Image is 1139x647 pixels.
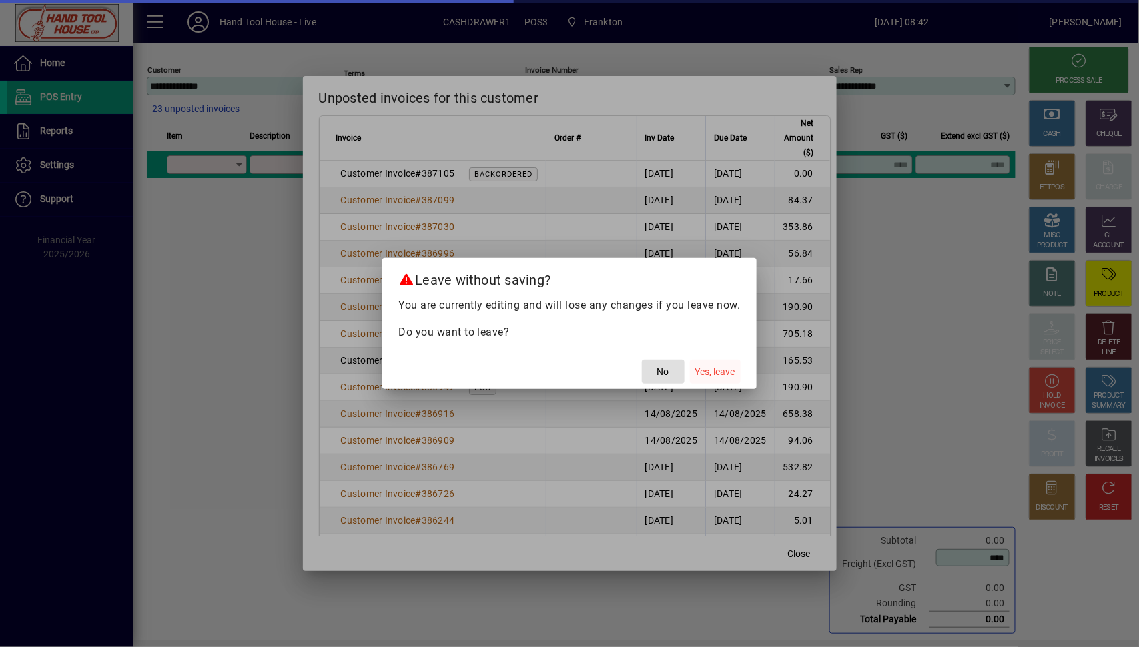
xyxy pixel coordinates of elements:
[657,365,669,379] span: No
[382,258,757,297] h2: Leave without saving?
[398,297,741,313] p: You are currently editing and will lose any changes if you leave now.
[398,324,741,340] p: Do you want to leave?
[695,365,735,379] span: Yes, leave
[690,360,741,384] button: Yes, leave
[642,360,685,384] button: No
